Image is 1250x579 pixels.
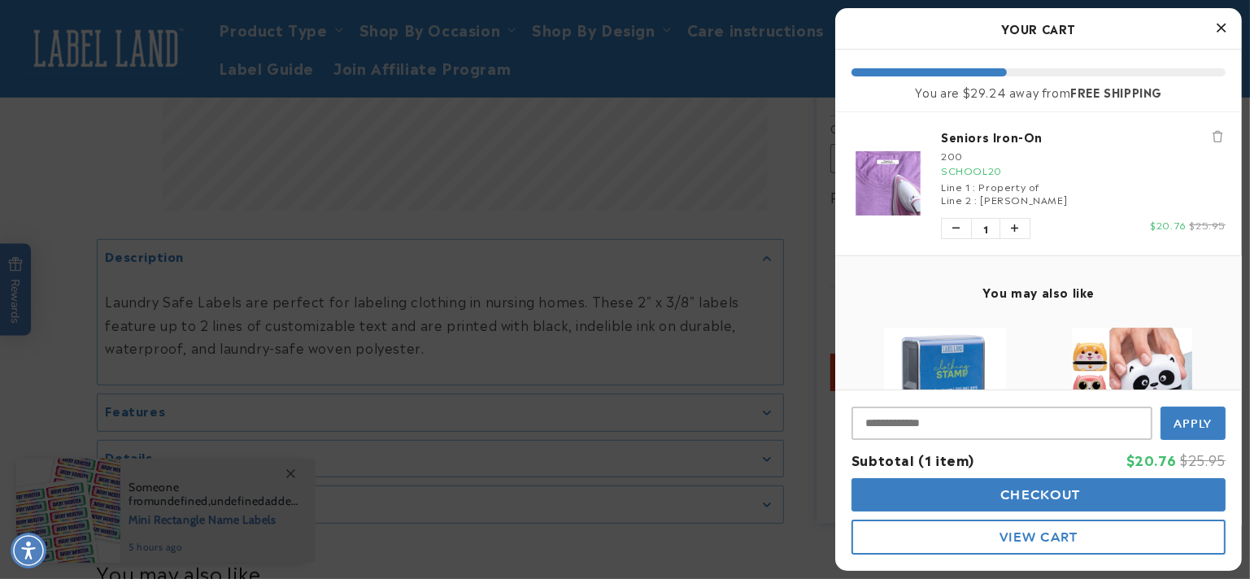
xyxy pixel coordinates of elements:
div: 200 [941,149,1226,162]
button: Close Cart [1209,16,1234,41]
img: Clothing Stamp - Label Land [884,328,1006,450]
span: $25.95 [1189,217,1226,232]
b: FREE SHIPPING [1070,83,1162,100]
span: $20.76 [1150,217,1187,232]
iframe: Sign Up via Text for Offers [13,449,206,498]
h2: Your Cart [851,16,1226,41]
input: Input Discount [851,407,1152,440]
button: Decrease quantity of Seniors Iron-On [942,219,971,238]
span: [PERSON_NAME] [980,192,1067,207]
span: Subtotal (1 item) [851,450,974,469]
span: : [974,192,978,207]
button: cart [851,520,1226,555]
a: Seniors Iron-On [941,128,1226,145]
button: Remove Seniors Iron-On [1209,128,1226,145]
div: You are $29.24 away from [851,85,1226,99]
span: View Cart [1000,529,1078,545]
button: cart [851,478,1226,512]
button: Increase quantity of Seniors Iron-On [1000,219,1030,238]
div: Accessibility Menu [11,533,46,568]
li: product [851,112,1226,255]
span: Checkout [997,487,1081,503]
span: Property of [978,179,1040,194]
span: Line 1 [941,179,970,194]
span: $20.76 [1126,450,1177,469]
img: Nursing Home Iron-On - Label Land [851,151,925,215]
span: : [973,179,976,194]
span: Apply [1174,416,1213,431]
span: $25.95 [1180,450,1226,469]
div: SCHOOL20 [941,162,1226,180]
button: Apply [1161,407,1226,440]
span: 1 [971,219,1000,238]
span: Line 2 [941,192,972,207]
img: View Name Stamp [1072,328,1192,450]
h4: You may also like [851,285,1226,299]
